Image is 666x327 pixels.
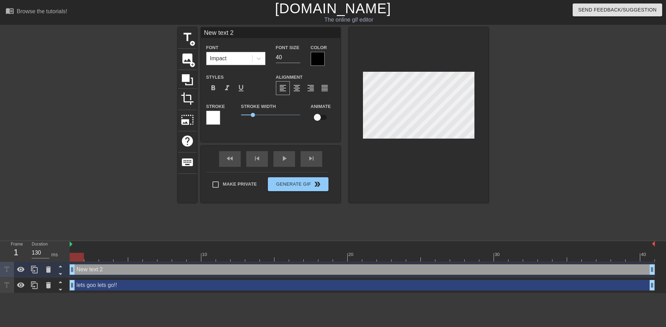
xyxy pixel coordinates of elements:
button: Send Feedback/Suggestion [573,3,662,16]
img: bound-end.png [652,241,655,247]
span: crop [181,92,194,105]
span: fast_rewind [226,154,234,163]
span: Generate Gif [271,180,325,188]
div: ms [51,251,58,258]
span: format_align_right [307,84,315,92]
span: drag_handle [649,282,656,289]
label: Styles [206,74,224,81]
div: Impact [210,54,227,63]
label: Stroke Width [241,103,276,110]
div: Browse the tutorials! [17,8,67,14]
span: format_bold [209,84,217,92]
span: skip_next [307,154,316,163]
label: Alignment [276,74,303,81]
span: drag_handle [69,282,76,289]
span: format_align_center [293,84,301,92]
div: 30 [495,251,501,258]
label: Stroke [206,103,225,110]
div: 40 [641,251,647,258]
label: Font Size [276,44,300,51]
div: The online gif editor [225,16,472,24]
div: 1 [11,246,21,259]
span: Send Feedback/Suggestion [578,6,657,14]
span: format_italic [223,84,231,92]
span: Make Private [223,181,257,188]
button: Generate Gif [268,177,328,191]
label: Animate [311,103,331,110]
span: help [181,134,194,148]
div: 20 [348,251,355,258]
span: keyboard [181,156,194,169]
label: Duration [32,242,48,247]
span: menu_book [6,7,14,15]
span: format_underline [237,84,245,92]
span: play_arrow [280,154,288,163]
span: format_align_justify [320,84,329,92]
span: title [181,31,194,44]
div: Frame [6,241,26,261]
span: format_align_left [279,84,287,92]
div: 10 [202,251,208,258]
span: add_circle [189,62,195,68]
span: photo_size_select_large [181,113,194,126]
span: drag_handle [69,266,76,273]
span: image [181,52,194,65]
span: skip_previous [253,154,261,163]
span: double_arrow [313,180,322,188]
a: [DOMAIN_NAME] [275,1,391,16]
a: Browse the tutorials! [6,7,67,17]
span: drag_handle [649,266,656,273]
label: Color [311,44,327,51]
span: add_circle [189,40,195,46]
label: Font [206,44,218,51]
